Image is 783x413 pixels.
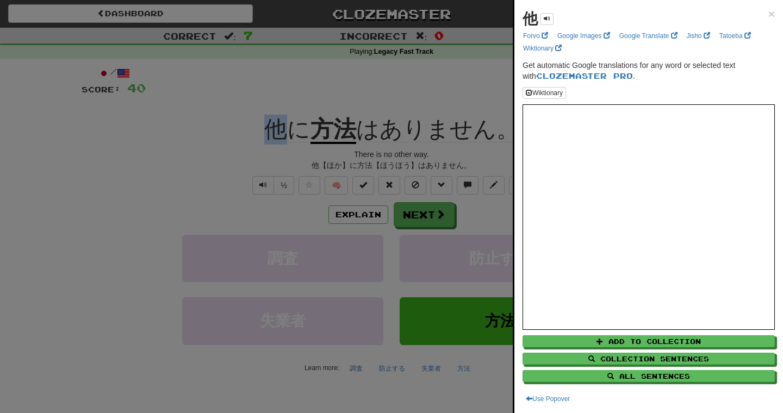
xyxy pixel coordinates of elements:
[520,42,565,54] a: Wiktionary
[768,8,775,20] span: ×
[523,393,573,405] button: Use Popover
[523,60,775,82] p: Get automatic Google translations for any word or selected text with .
[520,30,551,42] a: Forvo
[554,30,613,42] a: Google Images
[523,10,538,27] strong: 他
[716,30,754,42] a: Tatoeba
[523,87,566,99] button: Wiktionary
[523,335,775,347] button: Add to Collection
[523,353,775,365] button: Collection Sentences
[536,71,633,80] a: Clozemaster Pro
[616,30,681,42] a: Google Translate
[683,30,713,42] a: Jisho
[523,370,775,382] button: All Sentences
[768,8,775,20] button: Close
